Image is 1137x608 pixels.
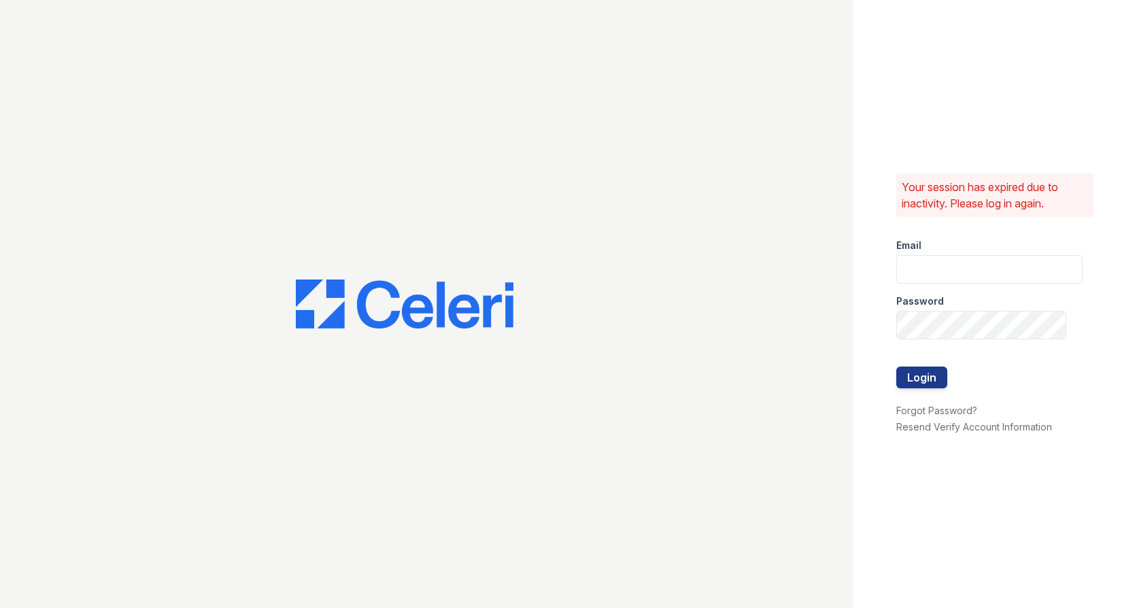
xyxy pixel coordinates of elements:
label: Email [896,239,921,252]
button: Login [896,367,947,388]
a: Resend Verify Account Information [896,421,1052,433]
label: Password [896,294,944,308]
a: Forgot Password? [896,405,977,416]
img: CE_Logo_Blue-a8612792a0a2168367f1c8372b55b34899dd931a85d93a1a3d3e32e68fde9ad4.png [296,280,513,328]
p: Your session has expired due to inactivity. Please log in again. [902,179,1088,212]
